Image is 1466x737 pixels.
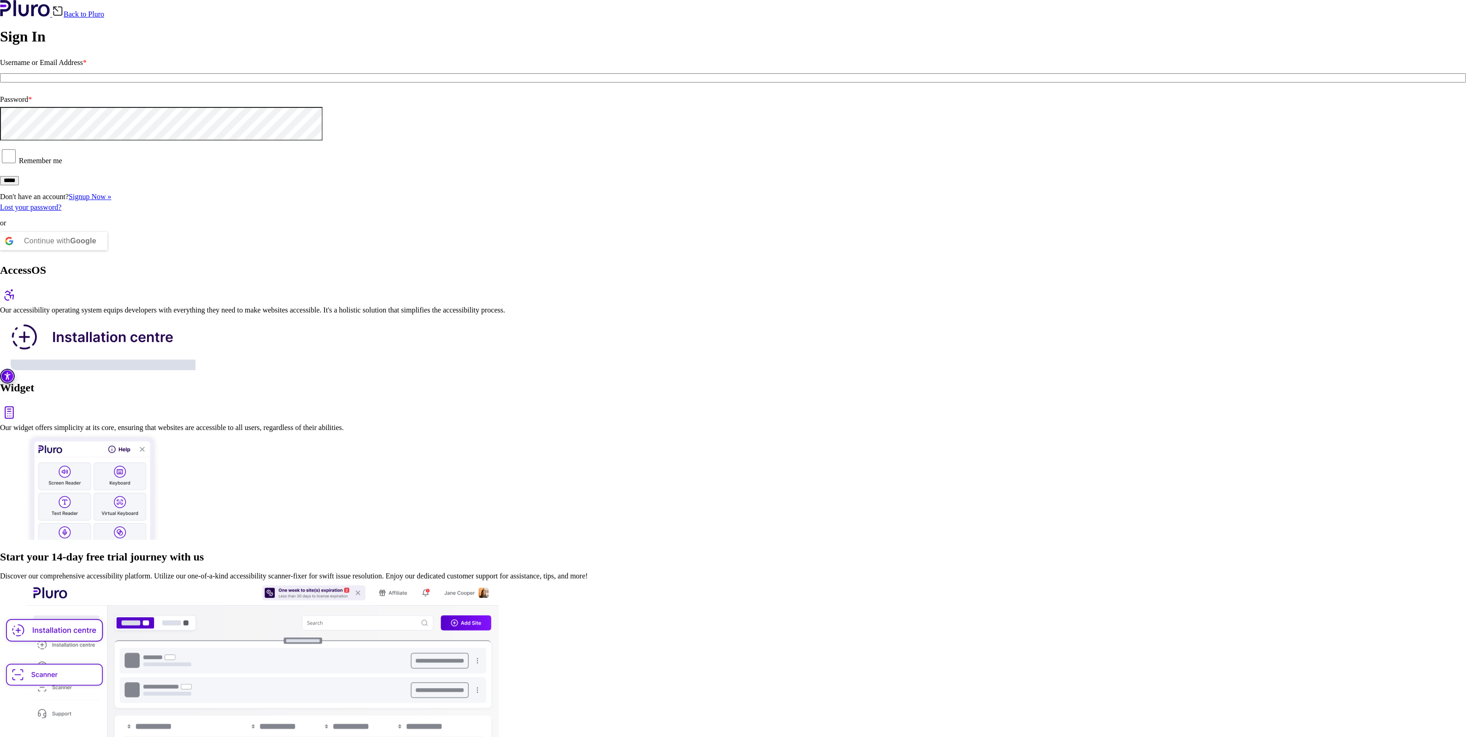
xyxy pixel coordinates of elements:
b: Google [70,237,96,245]
a: Back to Pluro [52,10,104,18]
img: Back icon [52,6,64,17]
div: Continue with [24,232,96,250]
a: Signup Now » [69,193,111,200]
input: Remember me [2,149,16,163]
